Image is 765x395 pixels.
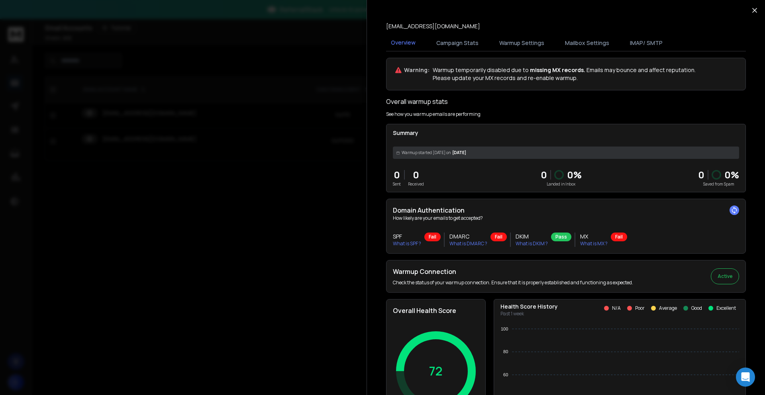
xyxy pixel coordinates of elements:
button: Mailbox Settings [560,34,614,52]
tspan: 80 [503,349,508,354]
h1: Overall warmup stats [386,97,448,106]
tspan: 100 [501,327,508,331]
p: 0 % [724,168,739,181]
p: Average [659,305,677,311]
div: Pass [551,233,571,241]
p: 72 [429,364,443,378]
p: How likely are your emails to get accepted? [393,215,739,221]
span: missing MX records. [529,66,585,74]
div: Fail [611,233,627,241]
h2: Domain Authentication [393,205,739,215]
p: Past 1 week [500,311,558,317]
button: Campaign Stats [432,34,483,52]
span: Warmup started [DATE] on [402,150,451,156]
div: Open Intercom Messenger [736,368,755,387]
h3: DMARC [449,233,487,241]
p: 0 [541,168,547,181]
p: Received [408,181,424,187]
h3: MX [580,233,608,241]
button: Warmup Settings [494,34,549,52]
p: Good [691,305,702,311]
div: [DATE] [393,147,739,159]
p: What is DKIM ? [516,241,548,247]
p: What is MX ? [580,241,608,247]
p: Health Score History [500,303,558,311]
p: Excellent [716,305,736,311]
tspan: 60 [503,372,508,377]
p: See how you warmup emails are performing [386,111,481,117]
p: Warning: [404,66,430,74]
p: Poor [635,305,645,311]
div: Fail [424,233,441,241]
div: Fail [490,233,507,241]
p: Saved from Spam [698,181,739,187]
h2: Warmup Connection [393,267,633,276]
p: Summary [393,129,739,137]
p: What is DMARC ? [449,241,487,247]
p: What is SPF ? [393,241,421,247]
p: 0 % [567,168,582,181]
strong: 0 [698,168,704,181]
p: Sent [393,181,401,187]
p: [EMAIL_ADDRESS][DOMAIN_NAME] [386,22,480,30]
p: N/A [612,305,621,311]
button: Active [711,268,739,284]
h3: SPF [393,233,421,241]
p: Landed in Inbox [541,181,582,187]
h3: DKIM [516,233,548,241]
p: 0 [408,168,424,181]
h2: Overall Health Score [393,306,479,315]
p: Warmup temporarily disabled due to Emails may bounce and affect reputation. Please update your MX... [433,66,696,82]
p: 0 [393,168,401,181]
button: Overview [386,34,420,52]
p: Check the status of your warmup connection. Ensure that it is properly established and functionin... [393,280,633,286]
button: IMAP/ SMTP [625,34,667,52]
